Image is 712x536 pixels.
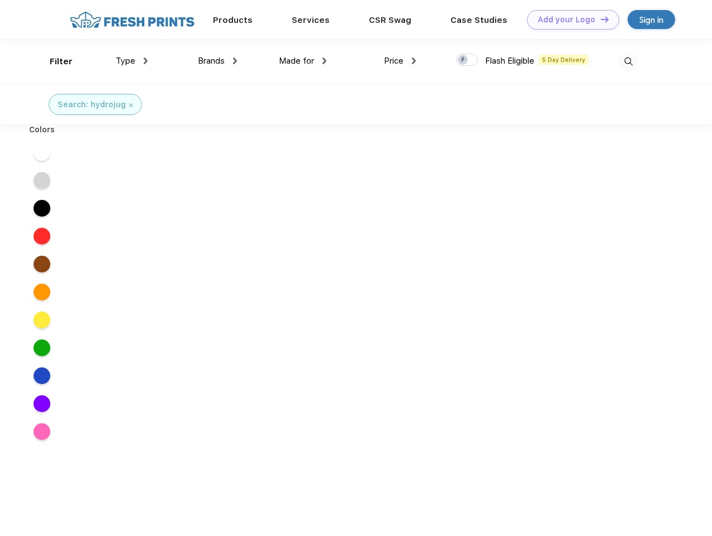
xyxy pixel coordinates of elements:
[639,13,663,26] div: Sign in
[58,99,126,111] div: Search: hydrojug
[538,15,595,25] div: Add your Logo
[619,52,638,71] img: desktop_search.svg
[485,56,534,66] span: Flash Eligible
[412,58,416,64] img: dropdown.png
[67,10,198,30] img: fo%20logo%202.webp
[322,58,326,64] img: dropdown.png
[213,15,253,25] a: Products
[129,103,133,107] img: filter_cancel.svg
[50,55,73,68] div: Filter
[628,10,675,29] a: Sign in
[21,124,64,136] div: Colors
[233,58,237,64] img: dropdown.png
[116,56,135,66] span: Type
[539,55,588,65] span: 5 Day Delivery
[198,56,225,66] span: Brands
[384,56,404,66] span: Price
[279,56,314,66] span: Made for
[144,58,148,64] img: dropdown.png
[601,16,609,22] img: DT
